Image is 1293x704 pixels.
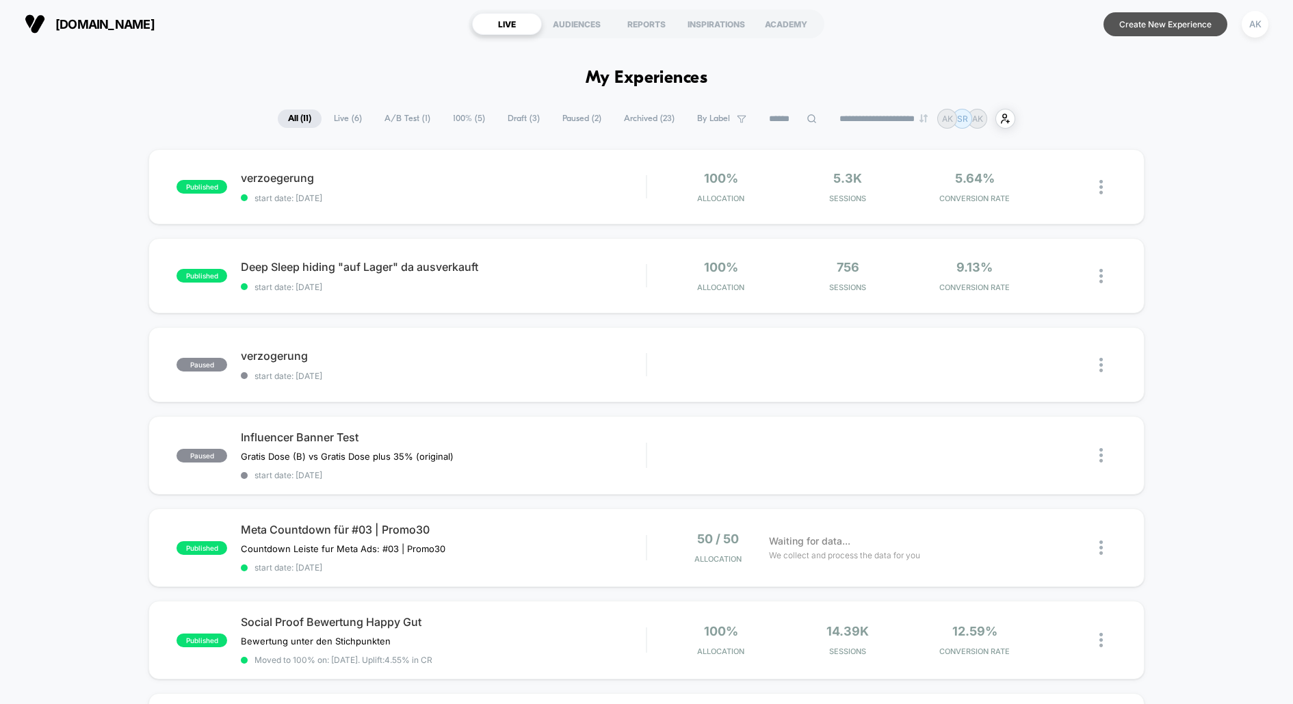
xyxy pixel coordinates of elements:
div: ACADEMY [751,13,821,35]
span: start date: [DATE] [241,562,646,573]
span: Influencer Banner Test [241,430,646,444]
span: 5.3k [833,171,862,185]
span: start date: [DATE] [241,470,646,480]
span: CONVERSION RATE [915,647,1035,656]
button: [DOMAIN_NAME] [21,13,159,35]
img: close [1099,448,1103,462]
span: Draft ( 3 ) [497,109,550,128]
span: 12.59% [952,624,997,638]
span: [DOMAIN_NAME] [55,17,155,31]
div: AK [1242,11,1268,38]
span: Allocation [697,194,744,203]
span: published [177,541,227,555]
div: REPORTS [612,13,681,35]
img: close [1099,633,1103,647]
div: INSPIRATIONS [681,13,751,35]
img: close [1099,180,1103,194]
span: paused [177,449,227,462]
span: 100% [704,171,738,185]
img: end [919,114,928,122]
div: AUDIENCES [542,13,612,35]
p: AK [942,114,953,124]
img: close [1099,540,1103,555]
span: 756 [837,260,859,274]
h1: My Experiences [586,68,708,88]
button: AK [1238,10,1272,38]
span: published [177,269,227,283]
span: Social Proof Bewertung Happy Gut [241,615,646,629]
span: 14.39k [826,624,869,638]
img: Visually logo [25,14,45,34]
span: Deep Sleep hiding "auf Lager" da ausverkauft [241,260,646,274]
img: close [1099,358,1103,372]
span: CONVERSION RATE [915,194,1035,203]
span: Allocation [697,647,744,656]
span: Gratis Dose (B) vs Gratis Dose plus 35% (original) [241,451,454,462]
span: paused [177,358,227,371]
span: 50 / 50 [697,532,739,546]
span: Bewertung unter den Stichpunkten [241,636,391,647]
span: 100% [704,260,738,274]
span: start date: [DATE] [241,371,646,381]
span: start date: [DATE] [241,282,646,292]
span: Archived ( 23 ) [614,109,685,128]
span: Sessions [787,647,908,656]
span: published [177,180,227,194]
span: A/B Test ( 1 ) [374,109,441,128]
span: published [177,634,227,647]
button: Create New Experience [1103,12,1227,36]
span: Countdown Leiste fur Meta Ads: #03 | Promo30 [241,543,445,554]
span: Moved to 100% on: [DATE] . Uplift: 4.55% in CR [254,655,432,665]
span: Allocation [697,283,744,292]
img: close [1099,269,1103,283]
div: LIVE [472,13,542,35]
span: Waiting for data... [769,534,850,549]
span: All ( 11 ) [278,109,322,128]
span: Allocation [694,554,742,564]
span: Paused ( 2 ) [552,109,612,128]
span: Meta Countdown für #03 | Promo30 [241,523,646,536]
span: verzogerung [241,349,646,363]
span: We collect and process the data for you [769,549,920,562]
span: CONVERSION RATE [915,283,1035,292]
span: 5.64% [955,171,995,185]
p: AK [972,114,983,124]
p: SR [957,114,968,124]
span: 100% [704,624,738,638]
span: Sessions [787,194,908,203]
span: Sessions [787,283,908,292]
span: 100% ( 5 ) [443,109,495,128]
span: verzoegerung [241,171,646,185]
span: start date: [DATE] [241,193,646,203]
span: Live ( 6 ) [324,109,372,128]
span: 9.13% [956,260,993,274]
span: By Label [697,114,730,124]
